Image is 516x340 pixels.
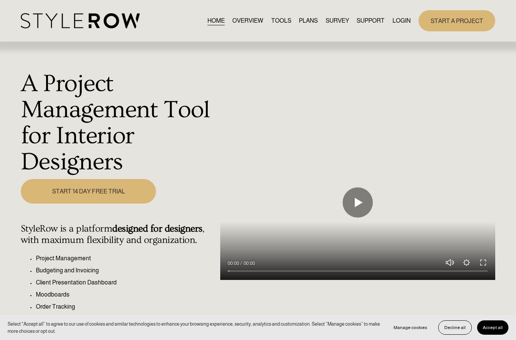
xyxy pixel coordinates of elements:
button: Play [343,187,373,218]
p: Select “Accept all” to agree to our use of cookies and similar technologies to enhance your brows... [8,320,380,335]
span: SUPPORT [357,16,385,25]
strong: designed for designers [112,223,202,234]
a: TOOLS [271,15,291,26]
p: Budgeting and Invoicing [36,266,216,275]
a: SURVEY [326,15,349,26]
p: Moodboards [36,290,216,299]
img: StyleRow [21,13,140,29]
div: Current time [228,260,241,267]
button: Decline all [438,320,472,335]
a: folder dropdown [357,15,385,26]
h4: StyleRow is a platform , with maximum flexibility and organization. [21,223,216,246]
input: Seek [228,268,488,274]
a: START 14 DAY FREE TRIAL [21,179,156,204]
span: Manage cookies [394,325,427,330]
span: Accept all [483,325,503,330]
button: Manage cookies [388,320,433,335]
button: Accept all [477,320,508,335]
p: Order Tracking [36,302,216,311]
a: HOME [207,15,225,26]
p: Project Management [36,254,216,263]
a: START A PROJECT [419,10,495,31]
a: OVERVIEW [232,15,263,26]
p: Client Presentation Dashboard [36,278,216,287]
div: Duration [241,260,257,267]
span: Decline all [444,325,466,330]
a: LOGIN [392,15,411,26]
a: PLANS [299,15,318,26]
h1: A Project Management Tool for Interior Designers [21,71,216,175]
